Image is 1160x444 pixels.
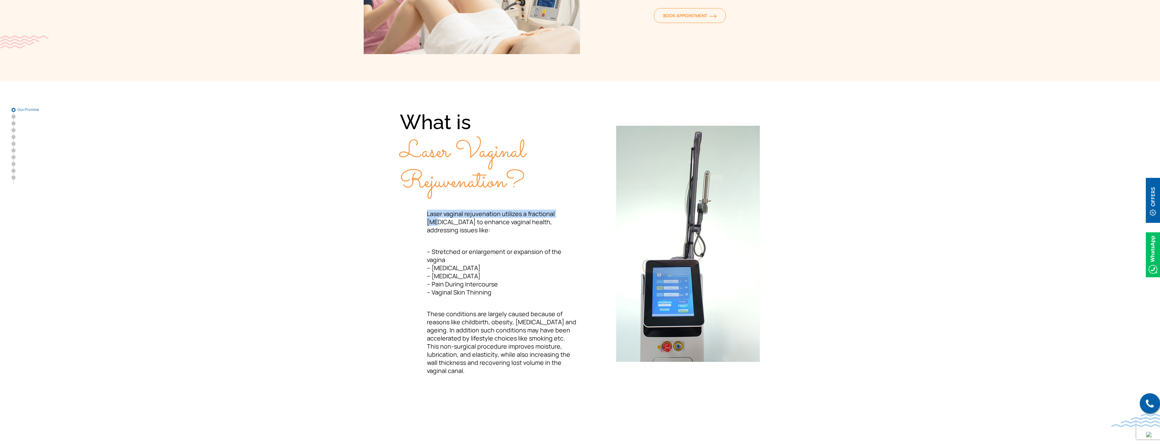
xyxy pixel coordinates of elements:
a: Whatsappicon [1146,250,1160,258]
span: Our Promise [18,108,51,112]
img: Whatsappicon [1146,232,1160,277]
img: bluewave [1111,414,1160,427]
span: Book Appointment [663,13,717,19]
a: Book Appointmentorange-arrow [654,8,726,23]
div: What is [400,108,580,196]
span: Laser Vaginal Rejuvenation? [400,134,526,200]
img: up-blue-arrow.svg [1146,432,1152,437]
a: Our Promise [11,108,16,112]
img: offerBt [1146,178,1160,223]
span: – Stretched or enlargement or expansion of the vagina – [MEDICAL_DATA] – [MEDICAL_DATA] – Pain Du... [427,248,561,296]
span: Laser vaginal rejuvenation utilizes a fractional [MEDICAL_DATA] to enhance vaginal health, addres... [427,210,555,234]
img: orange-arrow [709,14,717,18]
span: These conditions are largely caused because of reasons like childbirth, obesity, [MEDICAL_DATA] a... [427,310,576,375]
